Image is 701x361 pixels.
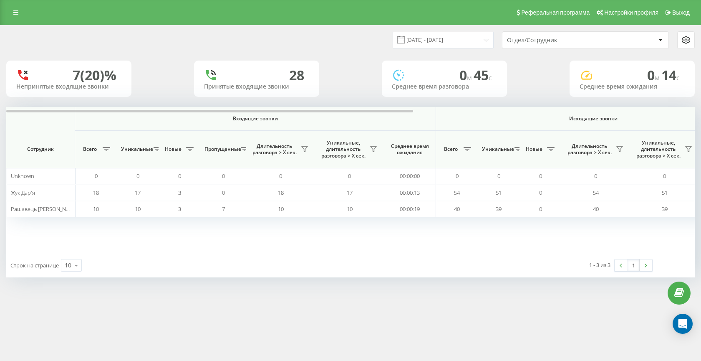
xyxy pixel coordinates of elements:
[65,261,71,269] div: 10
[250,143,298,156] span: Длительность разговора > Х сек.
[676,73,680,82] span: c
[178,189,181,196] span: 3
[135,205,141,213] span: 10
[163,146,184,153] span: Новые
[474,66,492,84] span: 45
[204,83,309,90] div: Принятые входящие звонки
[604,9,658,16] span: Настройки профиля
[204,146,238,153] span: Пропущенные
[289,67,304,83] div: 28
[73,67,116,83] div: 7 (20)%
[97,115,414,122] span: Входящие звонки
[524,146,545,153] span: Новые
[496,205,502,213] span: 39
[593,189,599,196] span: 54
[661,66,680,84] span: 14
[392,83,497,90] div: Среднее время разговора
[348,172,351,180] span: 0
[663,172,666,180] span: 0
[662,189,668,196] span: 51
[384,184,436,201] td: 00:00:13
[497,172,500,180] span: 0
[136,172,139,180] span: 0
[347,189,353,196] span: 17
[647,66,661,84] span: 0
[673,314,693,334] div: Open Intercom Messenger
[454,189,460,196] span: 54
[496,189,502,196] span: 51
[539,189,542,196] span: 0
[440,146,461,153] span: Всего
[655,73,661,82] span: м
[507,37,607,44] div: Отдел/Сотрудник
[11,189,35,196] span: Жук Дар'я
[222,189,225,196] span: 0
[278,205,284,213] span: 10
[594,172,597,180] span: 0
[121,146,151,153] span: Уникальные
[580,83,685,90] div: Среднее время ожидания
[539,205,542,213] span: 0
[627,259,640,271] a: 1
[222,205,225,213] span: 7
[222,172,225,180] span: 0
[178,205,181,213] span: 3
[489,73,492,82] span: c
[278,189,284,196] span: 18
[279,172,282,180] span: 0
[79,146,100,153] span: Всего
[390,143,429,156] span: Среднее время ожидания
[454,205,460,213] span: 40
[384,201,436,217] td: 00:00:19
[93,205,99,213] span: 10
[11,205,78,213] span: Рашавець [PERSON_NAME]
[13,146,68,153] span: Сотрудник
[347,205,353,213] span: 10
[467,73,474,82] span: м
[384,168,436,184] td: 00:00:00
[521,9,590,16] span: Реферальная программа
[634,140,682,159] span: Уникальные, длительность разговора > Х сек.
[662,205,668,213] span: 39
[565,143,613,156] span: Длительность разговора > Х сек.
[593,205,599,213] span: 40
[10,262,59,269] span: Строк на странице
[95,172,98,180] span: 0
[135,189,141,196] span: 17
[11,172,34,180] span: Unknown
[589,261,610,269] div: 1 - 3 из 3
[459,66,474,84] span: 0
[482,146,512,153] span: Уникальные
[539,172,542,180] span: 0
[456,172,459,180] span: 0
[16,83,121,90] div: Непринятые входящие звонки
[178,172,181,180] span: 0
[319,140,367,159] span: Уникальные, длительность разговора > Х сек.
[672,9,690,16] span: Выход
[93,189,99,196] span: 18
